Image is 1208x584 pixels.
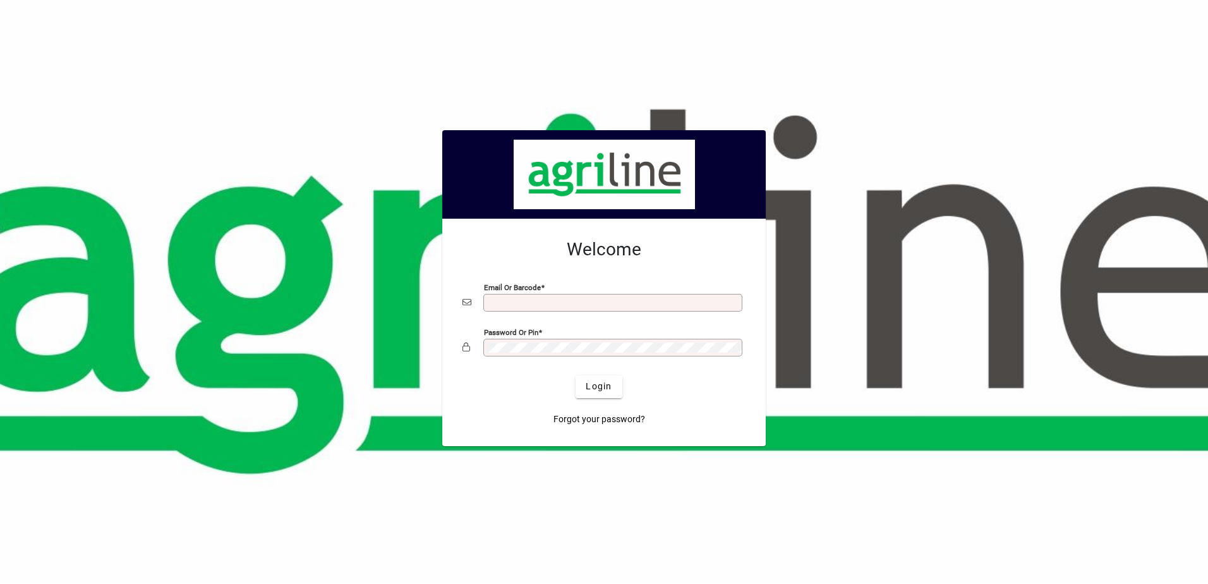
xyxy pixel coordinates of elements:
[576,375,622,398] button: Login
[553,413,645,426] span: Forgot your password?
[484,327,538,336] mat-label: Password or Pin
[586,380,612,393] span: Login
[484,283,541,291] mat-label: Email or Barcode
[462,239,746,260] h2: Welcome
[548,408,650,431] a: Forgot your password?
